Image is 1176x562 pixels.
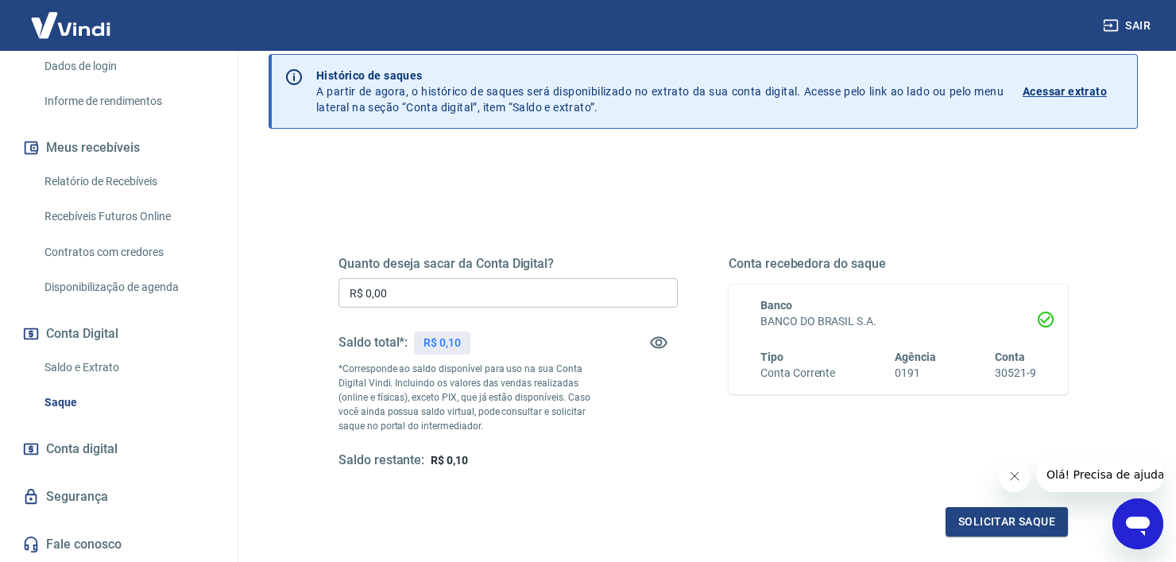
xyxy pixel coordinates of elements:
[38,165,219,198] a: Relatório de Recebíveis
[760,313,1036,330] h6: BANCO DO BRASIL S.A.
[19,479,219,514] a: Segurança
[895,351,936,363] span: Agência
[760,365,835,382] h6: Conta Corrente
[38,200,219,233] a: Recebíveis Futuros Online
[1023,83,1107,99] p: Acessar extrato
[338,335,408,351] h5: Saldo total*:
[431,454,468,467] span: R$ 0,10
[38,236,219,269] a: Contratos com credores
[19,130,219,165] button: Meus recebíveis
[946,507,1068,537] button: Solicitar saque
[38,50,219,83] a: Dados de login
[760,299,792,312] span: Banco
[38,85,219,118] a: Informe de rendimentos
[338,362,593,433] p: *Corresponde ao saldo disponível para uso na sua Conta Digital Vindi. Incluindo os valores das ve...
[424,335,461,351] p: R$ 0,10
[38,386,219,419] a: Saque
[19,316,219,351] button: Conta Digital
[338,452,424,469] h5: Saldo restante:
[729,256,1068,272] h5: Conta recebedora do saque
[1037,457,1163,492] iframe: Mensagem da empresa
[19,432,219,467] a: Conta digital
[999,460,1031,492] iframe: Fechar mensagem
[316,68,1004,115] p: A partir de agora, o histórico de saques será disponibilizado no extrato da sua conta digital. Ac...
[760,351,783,363] span: Tipo
[38,271,219,304] a: Disponibilização de agenda
[46,438,118,460] span: Conta digital
[1100,11,1157,41] button: Sair
[38,351,219,384] a: Saldo e Extrato
[1112,498,1163,549] iframe: Botão para abrir a janela de mensagens
[338,256,678,272] h5: Quanto deseja sacar da Conta Digital?
[10,11,133,24] span: Olá! Precisa de ajuda?
[19,527,219,562] a: Fale conosco
[895,365,936,382] h6: 0191
[316,68,1004,83] p: Histórico de saques
[995,365,1036,382] h6: 30521-9
[19,1,122,49] img: Vindi
[995,351,1025,363] span: Conta
[1023,68,1124,115] a: Acessar extrato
